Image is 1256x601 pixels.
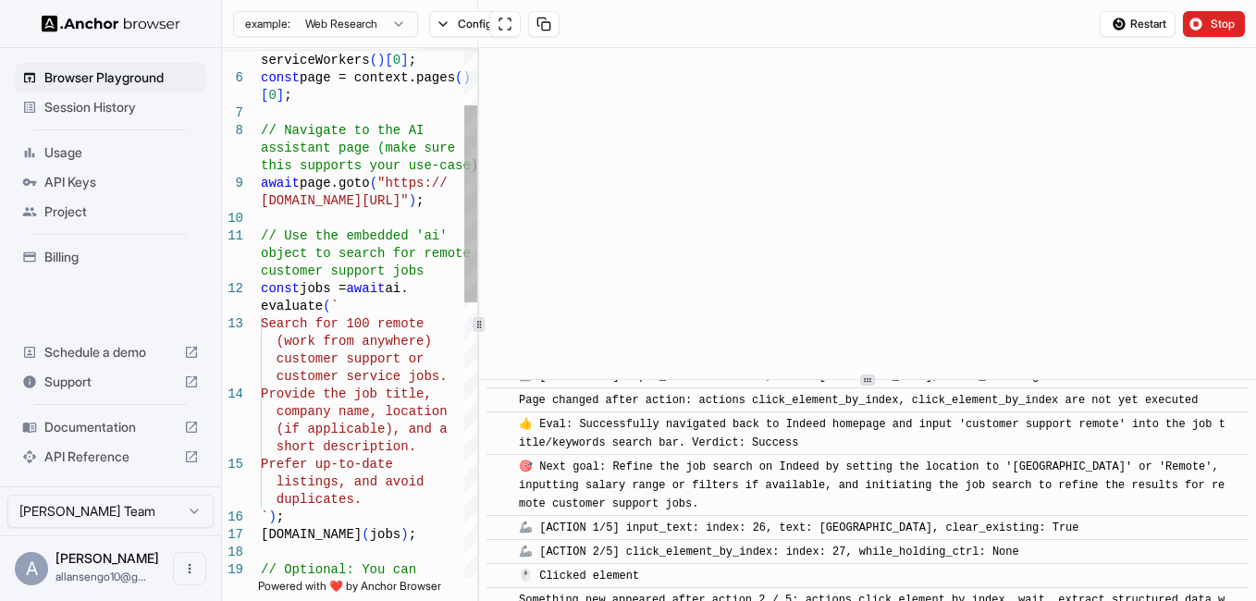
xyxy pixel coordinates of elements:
[44,68,199,87] span: Browser Playground
[1183,11,1245,37] button: Stop
[429,11,519,37] button: Configure
[173,552,206,585] button: Open menu
[44,373,177,391] span: Support
[15,63,206,92] div: Browser Playground
[15,197,206,227] div: Project
[15,337,206,367] div: Schedule a demo
[55,550,159,566] span: Allan Sengo
[44,202,199,221] span: Project
[44,143,199,162] span: Usage
[15,242,206,272] div: Billing
[1130,17,1166,31] span: Restart
[44,343,177,362] span: Schedule a demo
[15,552,48,585] div: A
[44,98,199,117] span: Session History
[15,138,206,167] div: Usage
[15,412,206,442] div: Documentation
[55,570,146,583] span: allansengo10@gmail.com
[44,248,199,266] span: Billing
[42,15,180,32] img: Anchor Logo
[15,367,206,397] div: Support
[44,448,177,466] span: API Reference
[15,92,206,122] div: Session History
[489,11,521,37] button: Open in full screen
[1211,17,1237,31] span: Stop
[44,173,199,191] span: API Keys
[245,17,290,31] span: example:
[44,418,177,436] span: Documentation
[15,167,206,197] div: API Keys
[528,11,560,37] button: Copy session ID
[1100,11,1176,37] button: Restart
[15,442,206,472] div: API Reference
